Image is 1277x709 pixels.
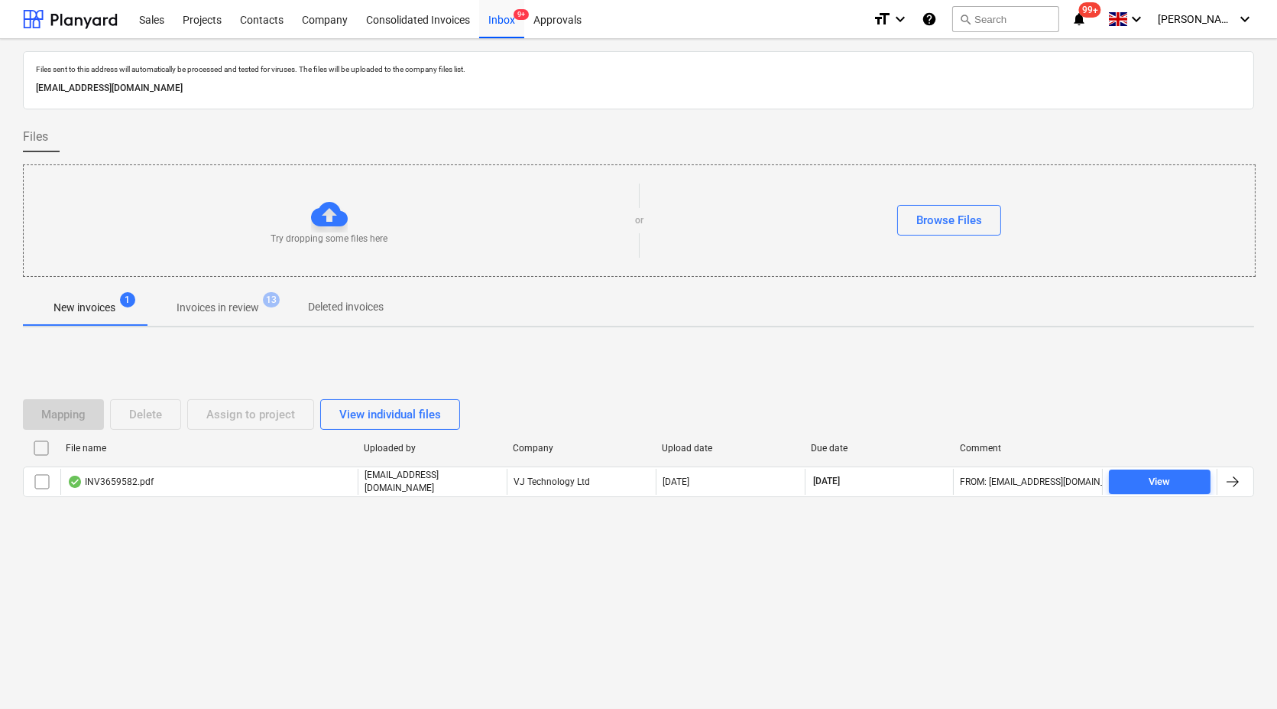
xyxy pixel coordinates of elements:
[916,210,982,230] div: Browse Files
[1158,13,1234,25] span: [PERSON_NAME]
[922,10,937,28] i: Knowledge base
[263,292,280,307] span: 13
[663,476,689,487] div: [DATE]
[1079,2,1101,18] span: 99+
[873,10,891,28] i: format_size
[1109,470,1211,494] button: View
[897,205,1001,236] button: Browse Files
[67,476,83,488] div: OCR finished
[23,164,1256,277] div: Try dropping some files hereorBrowse Files
[952,6,1059,32] button: Search
[1236,10,1254,28] i: keyboard_arrow_down
[320,399,460,430] button: View individual files
[514,9,529,20] span: 9+
[339,405,441,424] div: View individual files
[67,476,154,488] div: INV3659582.pdf
[271,233,388,246] p: Try dropping some files here
[513,443,650,454] div: Company
[1127,10,1146,28] i: keyboard_arrow_down
[23,128,48,146] span: Files
[960,443,1097,454] div: Comment
[507,469,656,495] div: VJ Technology Ltd
[308,299,384,315] p: Deleted invoices
[120,292,135,307] span: 1
[364,443,501,454] div: Uploaded by
[177,300,259,316] p: Invoices in review
[36,64,1241,74] p: Files sent to this address will automatically be processed and tested for viruses. The files will...
[1071,10,1087,28] i: notifications
[959,13,971,25] span: search
[635,214,643,227] p: or
[53,300,115,316] p: New invoices
[891,10,909,28] i: keyboard_arrow_down
[365,469,501,495] p: [EMAIL_ADDRESS][DOMAIN_NAME]
[36,80,1241,96] p: [EMAIL_ADDRESS][DOMAIN_NAME]
[812,475,841,488] span: [DATE]
[1149,473,1171,491] div: View
[66,443,352,454] div: File name
[662,443,799,454] div: Upload date
[1201,636,1277,709] iframe: Chat Widget
[811,443,948,454] div: Due date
